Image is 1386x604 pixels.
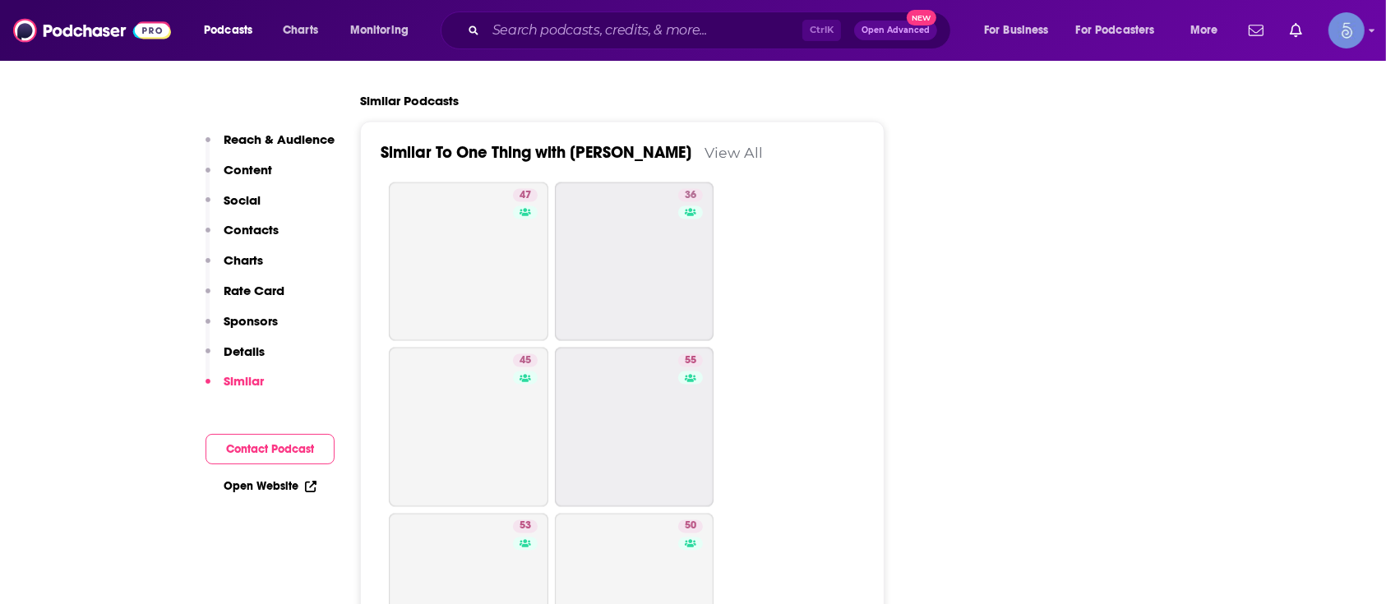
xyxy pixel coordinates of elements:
a: 47 [389,182,548,342]
button: Contacts [206,222,279,252]
img: Podchaser - Follow, Share and Rate Podcasts [13,15,171,46]
span: 50 [685,519,696,535]
span: 55 [685,353,696,370]
p: Contacts [224,222,279,237]
button: open menu [192,17,274,44]
button: Content [206,162,272,192]
a: Charts [272,17,328,44]
a: 50 [678,520,703,533]
a: 47 [513,189,538,202]
a: 55 [678,354,703,367]
span: 45 [520,353,531,370]
a: 45 [513,354,538,367]
button: Sponsors [206,313,278,343]
span: Charts [283,19,318,42]
span: 53 [520,519,531,535]
a: Show notifications dropdown [1283,16,1309,44]
input: Search podcasts, credits, & more... [486,17,802,44]
span: Ctrl K [802,20,841,41]
p: Similar [224,373,264,389]
button: Similar [206,373,264,403]
span: Monitoring [350,19,409,42]
a: 55 [555,348,714,507]
span: New [907,10,936,25]
button: Contact Podcast [206,434,335,464]
a: 53 [513,520,538,533]
a: Open Website [224,479,316,493]
p: Sponsors [224,313,278,329]
span: Logged in as Spiral5-G1 [1328,12,1365,48]
button: open menu [1065,17,1179,44]
span: 47 [520,187,531,204]
img: User Profile [1328,12,1365,48]
button: Social [206,192,261,223]
div: Search podcasts, credits, & more... [456,12,967,49]
button: Reach & Audience [206,131,335,162]
span: For Podcasters [1076,19,1155,42]
button: Show profile menu [1328,12,1365,48]
a: Similar To One Thing with [PERSON_NAME] [381,142,691,163]
p: Social [224,192,261,208]
button: Rate Card [206,283,284,313]
p: Details [224,343,265,359]
p: Reach & Audience [224,131,335,147]
span: 36 [685,187,696,204]
button: Charts [206,252,263,283]
a: Show notifications dropdown [1242,16,1270,44]
a: View All [705,144,763,161]
p: Content [224,162,272,178]
p: Charts [224,252,263,268]
h2: Similar Podcasts [360,93,459,108]
a: 36 [555,182,714,342]
button: open menu [1179,17,1239,44]
span: Podcasts [204,19,252,42]
p: Rate Card [224,283,284,298]
span: Open Advanced [862,26,930,35]
span: For Business [984,19,1049,42]
span: More [1190,19,1218,42]
button: open menu [339,17,430,44]
a: 45 [389,348,548,507]
a: 36 [678,189,703,202]
button: Open AdvancedNew [854,21,937,40]
button: open menu [973,17,1070,44]
button: Details [206,343,265,374]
